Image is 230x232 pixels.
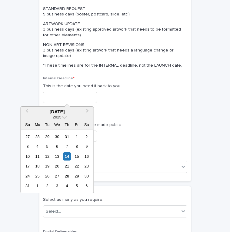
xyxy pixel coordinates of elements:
div: Choose Saturday, August 2nd, 2025 [82,133,91,141]
div: Choose Sunday, August 3rd, 2025 [23,142,32,151]
div: Choose Monday, August 25th, 2025 [33,172,42,180]
div: Choose Monday, August 4th, 2025 [33,142,42,151]
div: Choose Thursday, September 4th, 2025 [63,182,71,190]
div: Choose Tuesday, July 29th, 2025 [43,133,51,141]
div: Choose Saturday, August 9th, 2025 [82,142,91,151]
p: This is the date you need it back to you. [43,83,187,89]
div: Tu [43,121,51,129]
div: Choose Thursday, August 14th, 2025 [63,152,71,161]
div: Choose Tuesday, August 19th, 2025 [43,162,51,170]
div: Th [63,121,71,129]
p: STANDARD REQUEST 5 business days (poster, postcard, slide, etc.) [43,6,185,17]
div: Choose Friday, August 15th, 2025 [73,152,81,161]
button: Previous Month [21,107,31,117]
div: Choose Sunday, August 10th, 2025 [23,152,32,161]
div: Choose Wednesday, August 20th, 2025 [53,162,61,170]
div: Choose Sunday, August 17th, 2025 [23,162,32,170]
div: Choose Friday, August 8th, 2025 [73,142,81,151]
div: Choose Tuesday, September 2nd, 2025 [43,182,51,190]
div: Choose Sunday, August 24th, 2025 [23,172,32,180]
div: Choose Friday, August 1st, 2025 [73,133,81,141]
div: Choose Monday, August 18th, 2025 [33,162,42,170]
div: month 2025-08 [23,132,92,191]
div: Choose Friday, September 5th, 2025 [73,182,81,190]
div: We [53,121,61,129]
button: Next Month [83,107,93,117]
div: Fr [73,121,81,129]
div: [DATE] [21,109,93,114]
div: Choose Sunday, July 27th, 2025 [23,133,32,141]
div: Choose Tuesday, August 12th, 2025 [43,152,51,161]
div: Choose Saturday, August 23rd, 2025 [82,162,91,170]
p: NON-ART REVISIONS 3 business days (existing artwork that needs a language change or image update) [43,42,185,59]
p: ARTWORK UPDATE 3 business days (existing approved artwork that needs to be formatted for other el... [43,21,185,38]
div: Choose Wednesday, August 13th, 2025 [53,152,61,161]
div: Choose Thursday, August 21st, 2025 [63,162,71,170]
div: Choose Thursday, August 7th, 2025 [63,142,71,151]
div: Choose Monday, September 1st, 2025 [33,182,42,190]
div: Choose Tuesday, August 26th, 2025 [43,172,51,180]
p: Select as many as you require. [43,197,187,203]
div: Choose Monday, July 28th, 2025 [33,133,42,141]
div: Choose Saturday, September 6th, 2025 [82,182,91,190]
div: Choose Wednesday, August 27th, 2025 [53,172,61,180]
p: *These timelines are for the INTERNAL deadline, not the LAUNCH date. [43,63,185,68]
div: Choose Thursday, July 31st, 2025 [63,133,71,141]
div: Su [23,121,32,129]
p: This is the first day it will be made public. [43,122,187,128]
div: Choose Sunday, August 31st, 2025 [23,182,32,190]
div: Choose Friday, August 22nd, 2025 [73,162,81,170]
div: Choose Saturday, August 30th, 2025 [82,172,91,180]
span: Internal Deadline [43,77,75,80]
div: Choose Wednesday, July 30th, 2025 [53,133,61,141]
div: Choose Saturday, August 16th, 2025 [82,152,91,161]
div: Choose Friday, August 29th, 2025 [73,172,81,180]
div: Choose Wednesday, September 3rd, 2025 [53,182,61,190]
div: Choose Thursday, August 28th, 2025 [63,172,71,180]
div: Choose Monday, August 11th, 2025 [33,152,42,161]
span: 2025 [53,115,61,119]
div: Sa [82,121,91,129]
div: Choose Wednesday, August 6th, 2025 [53,142,61,151]
div: Choose Tuesday, August 5th, 2025 [43,142,51,151]
div: Mo [33,121,42,129]
div: Select... [46,208,61,215]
